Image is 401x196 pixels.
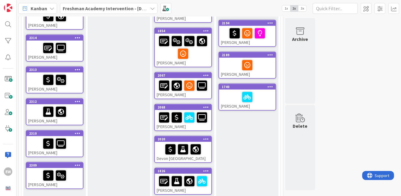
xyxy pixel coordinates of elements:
div: 2067 [155,73,211,78]
img: avatar [4,184,12,192]
div: Archive [292,35,308,43]
div: 2314[PERSON_NAME] [26,35,83,61]
div: [PERSON_NAME] [26,41,83,61]
div: 2068 [158,105,211,109]
img: Visit kanbanzone.com [4,4,12,12]
div: 1826 [155,168,211,174]
div: 2189[PERSON_NAME] [219,52,276,78]
div: 2314 [29,36,83,40]
div: [PERSON_NAME] [26,72,83,93]
div: 2068 [155,105,211,110]
div: 2310[PERSON_NAME] [26,131,83,157]
div: EW [4,167,12,176]
div: 2313 [29,68,83,72]
div: 1854 [155,28,211,34]
div: 2314 [26,35,83,41]
span: 2x [290,5,298,11]
div: 2312 [29,100,83,104]
span: Support [13,1,27,8]
div: 2312 [26,99,83,104]
b: Freshman Academy Intervention - [DATE]-[DATE] [63,5,167,11]
span: Kanban [31,5,47,12]
div: 2189 [222,53,276,57]
div: [PERSON_NAME] [219,26,276,46]
div: 2312[PERSON_NAME] [26,99,83,125]
div: 1740 [219,84,276,90]
div: 2068[PERSON_NAME] [155,105,211,130]
div: 2310 [29,131,83,136]
span: 3x [298,5,306,11]
div: [PERSON_NAME] [26,9,83,29]
div: [PERSON_NAME] [155,34,211,67]
div: [PERSON_NAME] [155,110,211,130]
div: [PERSON_NAME] [219,90,276,110]
div: 2309[PERSON_NAME] [26,163,83,188]
div: [PERSON_NAME] [26,136,83,157]
div: [PERSON_NAME] [219,58,276,78]
div: 2309 [26,163,83,168]
div: 1740 [222,85,276,89]
div: [PERSON_NAME] [26,104,83,125]
div: 2194[PERSON_NAME] [219,20,276,46]
div: 2310 [26,131,83,136]
div: Devon [GEOGRAPHIC_DATA] [155,142,211,162]
div: 1854 [158,29,211,33]
span: 1x [282,5,290,11]
div: 2067 [158,73,211,78]
div: 2194 [219,20,276,26]
div: [PERSON_NAME] [155,174,211,194]
div: 2309 [29,163,83,167]
div: 2020Devon [GEOGRAPHIC_DATA] [155,136,211,162]
div: 2313[PERSON_NAME] [26,67,83,93]
div: 1826 [158,169,211,173]
div: 2313 [26,67,83,72]
div: Delete [293,122,308,130]
div: 2194 [222,21,276,25]
div: 2020 [158,137,211,141]
div: 1854[PERSON_NAME] [155,28,211,67]
div: 1740[PERSON_NAME] [219,84,276,110]
div: 2020 [155,136,211,142]
input: Quick Filter... [313,3,358,14]
div: [PERSON_NAME] [26,168,83,188]
div: 2067[PERSON_NAME] [155,73,211,99]
div: 2189 [219,52,276,58]
div: 1826[PERSON_NAME] [155,168,211,194]
div: [PERSON_NAME] [155,78,211,99]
